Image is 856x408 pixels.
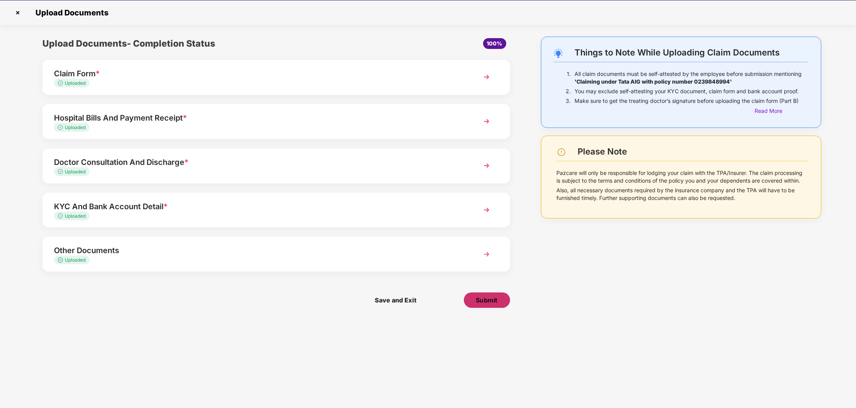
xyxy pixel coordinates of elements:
span: Upload Documents [28,8,112,17]
button: Submit [464,292,510,308]
img: svg+xml;base64,PHN2ZyB4bWxucz0iaHR0cDovL3d3dy53My5vcmcvMjAwMC9zdmciIHdpZHRoPSIxMy4zMzMiIGhlaWdodD... [58,213,65,218]
p: Make sure to get the treating doctor’s signature before uploading the claim form (Part B) [575,97,808,105]
div: Read More [755,107,808,115]
img: svg+xml;base64,PHN2ZyB4bWxucz0iaHR0cDovL3d3dy53My5vcmcvMjAwMC9zdmciIHdpZHRoPSIxMy4zMzMiIGhlaWdodD... [58,169,65,174]
img: svg+xml;base64,PHN2ZyBpZD0iTmV4dCIgeG1sbnM9Imh0dHA6Ly93d3cudzMub3JnLzIwMDAvc3ZnIiB3aWR0aD0iMzYiIG... [480,247,494,261]
p: Pazcare will only be responsible for lodging your claim with the TPA/Insurer. The claim processin... [557,169,808,185]
div: Other Documents [54,244,461,257]
span: Uploaded [65,213,86,219]
img: svg+xml;base64,PHN2ZyB4bWxucz0iaHR0cDovL3d3dy53My5vcmcvMjAwMC9zdmciIHdpZHRoPSIyNC4wOTMiIGhlaWdodD... [554,49,563,58]
div: KYC And Bank Account Detail [54,200,461,213]
span: Uploaded [65,80,86,86]
span: 100% [487,40,502,47]
p: Also, all necessary documents required by the insurance company and the TPA will have to be furni... [557,186,808,202]
img: svg+xml;base64,PHN2ZyBpZD0iQ3Jvc3MtMzJ4MzIiIHhtbG5zPSJodHRwOi8vd3d3LnczLm9yZy8yMDAwL3N2ZyIgd2lkdG... [12,7,24,19]
span: Submit [476,296,498,304]
div: Things to Note While Uploading Claim Documents [575,47,808,57]
p: All claim documents must be self-attested by the employee before submission mentioning [575,70,808,86]
p: 1. [567,70,571,86]
span: Uploaded [65,169,86,175]
b: 'Claiming under Tata AIG with policy number 0239848994' [575,78,732,85]
img: svg+xml;base64,PHN2ZyBpZD0iV2FybmluZ18tXzI0eDI0IiBkYXRhLW5hbWU9Ildhcm5pbmcgLSAyNHgyNCIgeG1sbnM9Im... [557,148,566,157]
p: You may exclude self-attesting your KYC document, claim form and bank account proof. [575,87,808,95]
div: Claim Form [54,67,461,80]
div: Hospital Bills And Payment Receipt [54,112,461,124]
div: Doctor Consultation And Discharge [54,156,461,168]
div: Upload Documents- Completion Status [42,37,354,50]
img: svg+xml;base64,PHN2ZyBpZD0iTmV4dCIgeG1sbnM9Imh0dHA6Ly93d3cudzMub3JnLzIwMDAvc3ZnIiB3aWR0aD0iMzYiIG... [480,203,494,217]
img: svg+xml;base64,PHN2ZyBpZD0iTmV4dCIgeG1sbnM9Imh0dHA6Ly93d3cudzMub3JnLzIwMDAvc3ZnIiB3aWR0aD0iMzYiIG... [480,70,494,84]
span: Uploaded [65,257,86,263]
p: 2. [566,87,571,95]
img: svg+xml;base64,PHN2ZyB4bWxucz0iaHR0cDovL3d3dy53My5vcmcvMjAwMC9zdmciIHdpZHRoPSIxMy4zMzMiIGhlaWdodD... [58,257,65,262]
img: svg+xml;base64,PHN2ZyBpZD0iTmV4dCIgeG1sbnM9Imh0dHA6Ly93d3cudzMub3JnLzIwMDAvc3ZnIiB3aWR0aD0iMzYiIG... [480,159,494,173]
img: svg+xml;base64,PHN2ZyB4bWxucz0iaHR0cDovL3d3dy53My5vcmcvMjAwMC9zdmciIHdpZHRoPSIxMy4zMzMiIGhlaWdodD... [58,81,65,86]
img: svg+xml;base64,PHN2ZyB4bWxucz0iaHR0cDovL3d3dy53My5vcmcvMjAwMC9zdmciIHdpZHRoPSIxMy4zMzMiIGhlaWdodD... [58,125,65,130]
img: svg+xml;base64,PHN2ZyBpZD0iTmV4dCIgeG1sbnM9Imh0dHA6Ly93d3cudzMub3JnLzIwMDAvc3ZnIiB3aWR0aD0iMzYiIG... [480,114,494,128]
p: 3. [566,97,571,105]
span: Save and Exit [367,292,424,308]
div: Please Note [578,146,808,157]
span: Uploaded [65,124,86,130]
